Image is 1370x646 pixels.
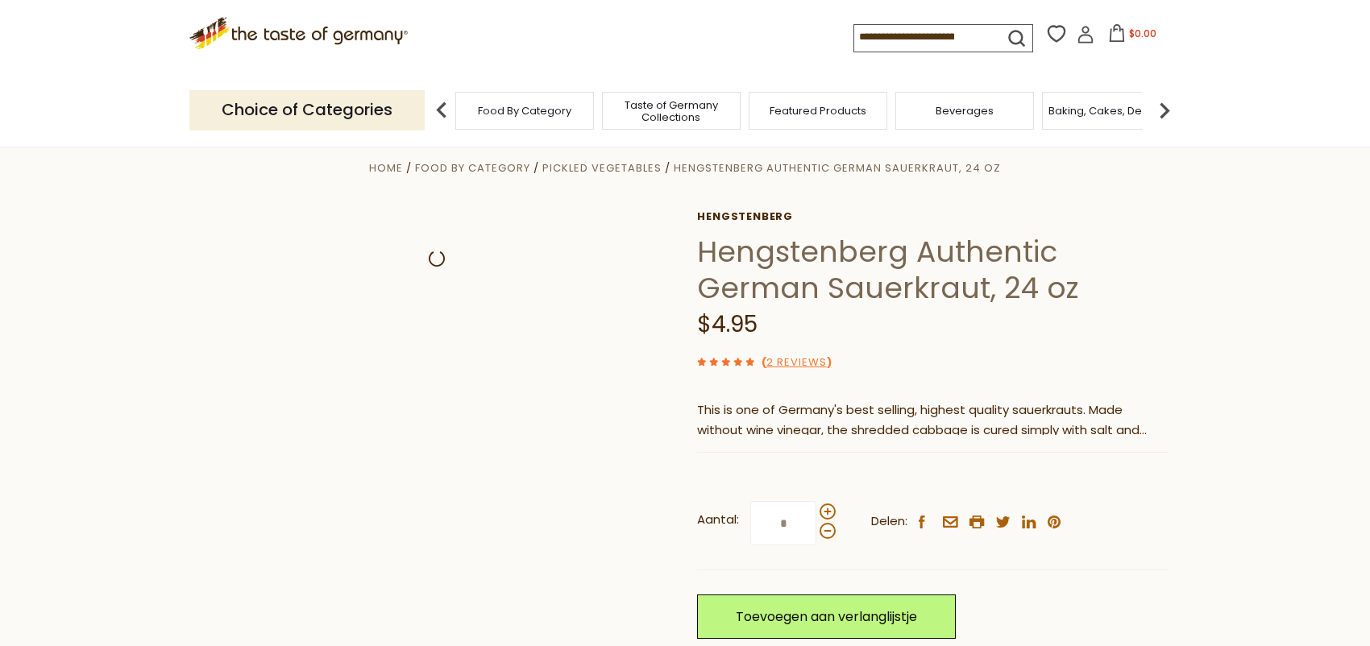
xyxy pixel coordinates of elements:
[697,309,758,340] span: $4.95
[1098,24,1166,48] button: $0.00
[674,160,1001,176] a: Hengstenberg Authentic German Sauerkraut, 24 oz
[369,160,403,176] a: Home
[762,354,832,370] span: ( )
[766,354,827,371] a: 2 Reviews
[607,99,736,123] a: Taste of Germany Collections
[750,501,816,545] input: Aantal:
[415,160,530,176] a: Food By Category
[770,105,866,117] a: Featured Products
[697,400,1169,441] p: This is one of Germany's best selling, highest quality sauerkrauts. Made without wine vinegar, th...
[542,160,662,176] a: Pickled Vegetables
[478,105,571,117] a: Food By Category
[697,510,739,530] strong: Aantal:
[936,105,994,117] a: Beverages
[871,511,907,532] span: Delen:
[697,594,956,639] a: Toevoegen aan verlanglijstje
[1129,27,1156,40] span: $0.00
[1048,105,1173,117] a: Baking, Cakes, Desserts
[697,234,1169,306] h1: Hengstenberg Authentic German Sauerkraut, 24 oz
[1148,94,1181,126] img: next arrow
[697,210,1169,223] a: Hengstenberg
[426,94,458,126] img: previous arrow
[189,90,425,130] p: Choice of Categories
